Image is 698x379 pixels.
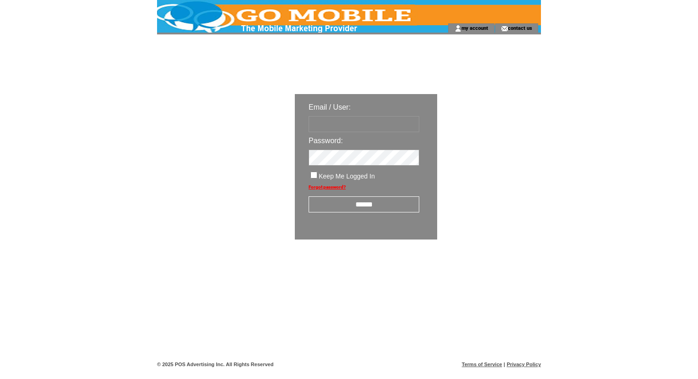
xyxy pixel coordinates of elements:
img: account_icon.gif [455,25,462,32]
a: Terms of Service [462,362,502,367]
img: contact_us_icon.gif [501,25,508,32]
a: contact us [508,25,532,31]
span: Keep Me Logged In [319,173,375,180]
img: transparent.png [464,262,510,274]
a: Privacy Policy [507,362,541,367]
span: Password: [309,137,343,145]
a: Forgot password? [309,184,346,189]
span: Email / User: [309,103,351,111]
span: | [504,362,505,367]
a: my account [462,25,488,31]
span: © 2025 POS Advertising Inc. All Rights Reserved [157,362,274,367]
